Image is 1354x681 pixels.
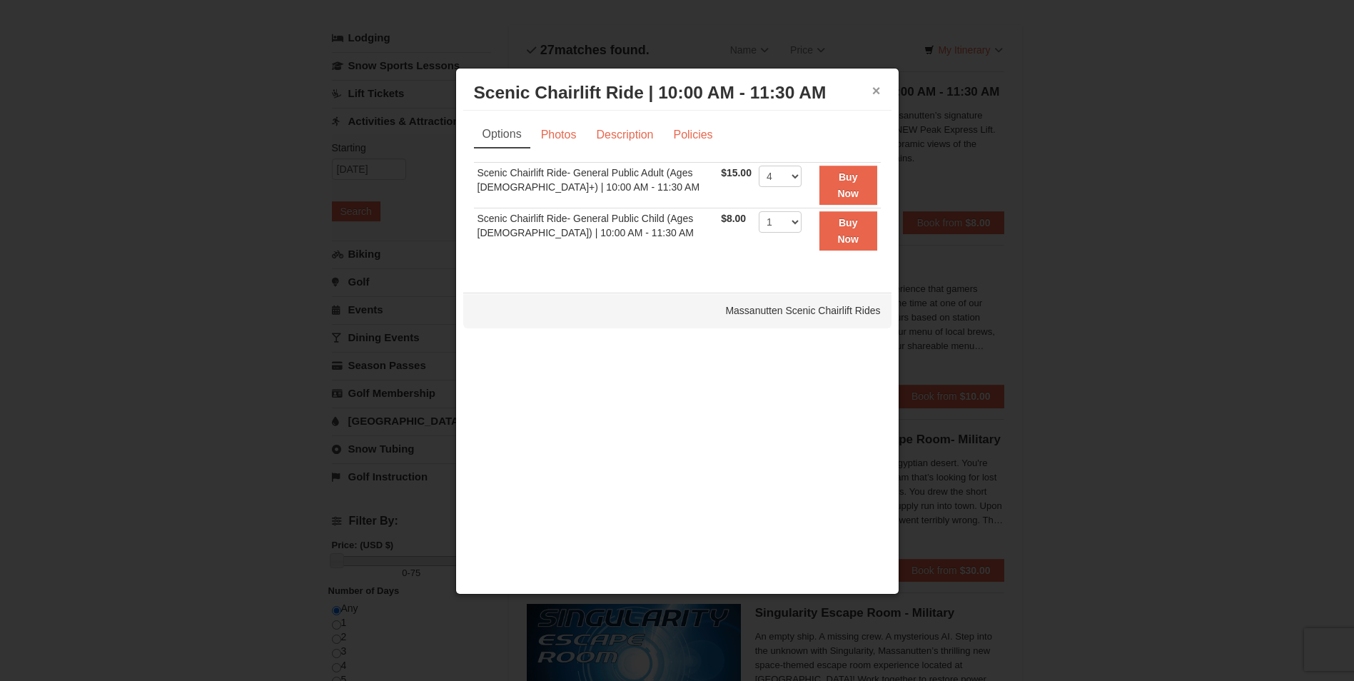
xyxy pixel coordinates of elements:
button: × [872,84,881,98]
button: Buy Now [819,166,877,205]
span: $15.00 [721,167,752,178]
a: Description [587,121,662,148]
td: Scenic Chairlift Ride- General Public Adult (Ages [DEMOGRAPHIC_DATA]+) | 10:00 AM - 11:30 AM [474,163,718,208]
h3: Scenic Chairlift Ride | 10:00 AM - 11:30 AM [474,82,881,104]
strong: Buy Now [837,217,859,244]
a: Options [474,121,530,148]
div: Massanutten Scenic Chairlift Rides [463,293,891,328]
td: Scenic Chairlift Ride- General Public Child (Ages [DEMOGRAPHIC_DATA]) | 10:00 AM - 11:30 AM [474,208,718,253]
button: Buy Now [819,211,877,251]
a: Photos [532,121,586,148]
strong: Buy Now [837,171,859,198]
a: Policies [664,121,722,148]
span: $8.00 [721,213,746,224]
